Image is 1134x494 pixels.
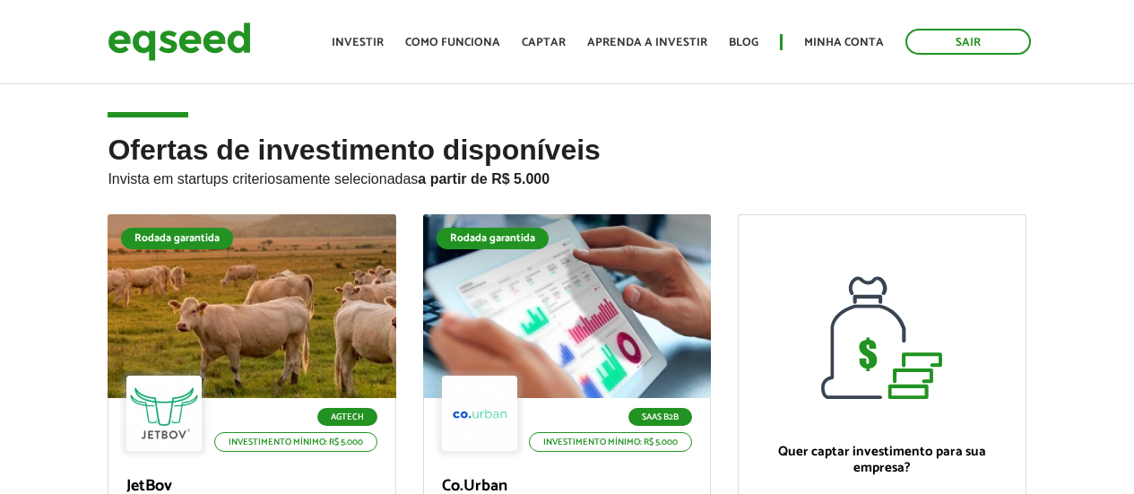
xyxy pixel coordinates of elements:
a: Captar [522,37,566,48]
a: Sair [905,29,1031,55]
p: Agtech [317,408,377,426]
h2: Ofertas de investimento disponíveis [108,134,1026,214]
strong: a partir de R$ 5.000 [418,171,550,186]
p: Investimento mínimo: R$ 5.000 [214,432,377,452]
div: Rodada garantida [121,228,233,249]
a: Blog [729,37,758,48]
p: Investimento mínimo: R$ 5.000 [529,432,692,452]
a: Como funciona [405,37,500,48]
p: SaaS B2B [628,408,692,426]
img: EqSeed [108,18,251,65]
a: Minha conta [804,37,884,48]
p: Quer captar investimento para sua empresa? [757,444,1007,476]
div: Rodada garantida [437,228,549,249]
p: Invista em startups criteriosamente selecionadas [108,166,1026,187]
a: Investir [332,37,384,48]
a: Aprenda a investir [587,37,707,48]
